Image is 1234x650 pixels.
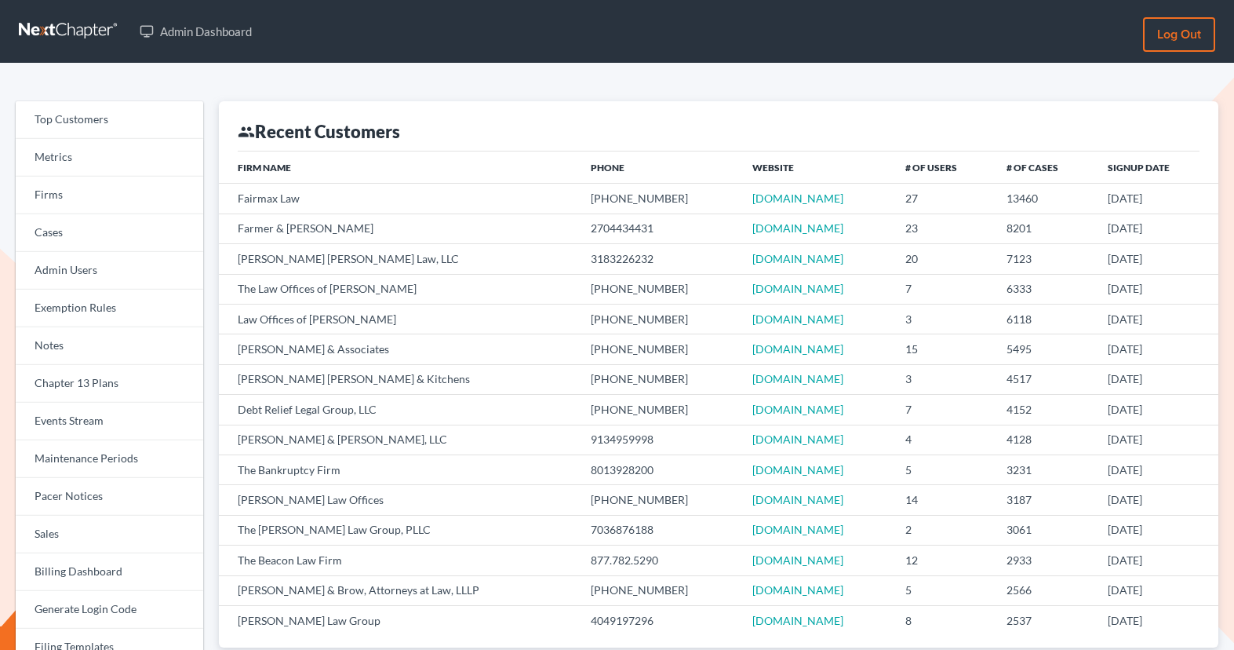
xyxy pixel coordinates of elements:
[752,614,843,627] a: [DOMAIN_NAME]
[893,152,994,183] th: # of Users
[994,606,1095,636] td: 2537
[578,184,740,214] td: [PHONE_NUMBER]
[1095,334,1218,364] td: [DATE]
[219,152,579,183] th: Firm Name
[219,274,579,304] td: The Law Offices of [PERSON_NAME]
[994,184,1095,214] td: 13460
[994,334,1095,364] td: 5495
[578,304,740,334] td: [PHONE_NUMBER]
[1095,214,1218,243] td: [DATE]
[578,214,740,243] td: 2704434431
[578,425,740,455] td: 9134959998
[893,364,994,394] td: 3
[1095,152,1218,183] th: Signup Date
[578,274,740,304] td: [PHONE_NUMBER]
[219,575,579,605] td: [PERSON_NAME] & Brow, Attorneys at Law, LLLP
[578,395,740,425] td: [PHONE_NUMBER]
[893,214,994,243] td: 23
[1095,395,1218,425] td: [DATE]
[16,591,203,629] a: Generate Login Code
[238,123,255,141] i: group
[1095,606,1218,636] td: [DATE]
[752,342,843,356] a: [DOMAIN_NAME]
[16,516,203,553] a: Sales
[578,364,740,394] td: [PHONE_NUMBER]
[752,433,843,446] a: [DOMAIN_NAME]
[893,184,994,214] td: 27
[752,583,843,597] a: [DOMAIN_NAME]
[219,606,579,636] td: [PERSON_NAME] Law Group
[219,515,579,545] td: The [PERSON_NAME] Law Group, PLLC
[16,365,203,403] a: Chapter 13 Plans
[219,244,579,274] td: [PERSON_NAME] [PERSON_NAME] Law, LLC
[752,463,843,477] a: [DOMAIN_NAME]
[994,425,1095,455] td: 4128
[994,485,1095,515] td: 3187
[219,395,579,425] td: Debt Relief Legal Group, LLC
[994,304,1095,334] td: 6118
[219,485,579,515] td: [PERSON_NAME] Law Offices
[752,252,843,265] a: [DOMAIN_NAME]
[893,606,994,636] td: 8
[578,244,740,274] td: 3183226232
[16,101,203,139] a: Top Customers
[893,304,994,334] td: 3
[1095,546,1218,575] td: [DATE]
[578,152,740,183] th: Phone
[219,184,579,214] td: Fairmax Law
[752,403,843,416] a: [DOMAIN_NAME]
[578,334,740,364] td: [PHONE_NUMBER]
[893,274,994,304] td: 7
[16,440,203,478] a: Maintenance Periods
[893,395,994,425] td: 7
[578,515,740,545] td: 7036876188
[578,606,740,636] td: 4049197296
[1095,364,1218,394] td: [DATE]
[1095,425,1218,455] td: [DATE]
[994,364,1095,394] td: 4517
[752,282,843,295] a: [DOMAIN_NAME]
[16,139,203,177] a: Metrics
[893,485,994,515] td: 14
[1095,575,1218,605] td: [DATE]
[994,515,1095,545] td: 3061
[893,455,994,484] td: 5
[994,575,1095,605] td: 2566
[219,455,579,484] td: The Bankruptcy Firm
[16,290,203,327] a: Exemption Rules
[994,395,1095,425] td: 4152
[16,478,203,516] a: Pacer Notices
[1143,17,1215,52] a: Log out
[238,120,400,143] div: Recent Customers
[578,455,740,484] td: 8013928200
[219,334,579,364] td: [PERSON_NAME] & Associates
[740,152,893,183] th: Website
[1095,244,1218,274] td: [DATE]
[16,327,203,365] a: Notes
[994,546,1095,575] td: 2933
[994,455,1095,484] td: 3231
[893,575,994,605] td: 5
[1095,304,1218,334] td: [DATE]
[578,546,740,575] td: 877.782.5290
[132,17,260,46] a: Admin Dashboard
[16,252,203,290] a: Admin Users
[1095,184,1218,214] td: [DATE]
[219,546,579,575] td: The Beacon Law Firm
[994,244,1095,274] td: 7123
[16,177,203,214] a: Firms
[893,334,994,364] td: 15
[578,485,740,515] td: [PHONE_NUMBER]
[994,214,1095,243] td: 8201
[578,575,740,605] td: [PHONE_NUMBER]
[16,214,203,252] a: Cases
[893,244,994,274] td: 20
[752,192,843,205] a: [DOMAIN_NAME]
[1095,455,1218,484] td: [DATE]
[1095,274,1218,304] td: [DATE]
[752,312,843,326] a: [DOMAIN_NAME]
[752,372,843,385] a: [DOMAIN_NAME]
[752,221,843,235] a: [DOMAIN_NAME]
[1095,485,1218,515] td: [DATE]
[1095,515,1218,545] td: [DATE]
